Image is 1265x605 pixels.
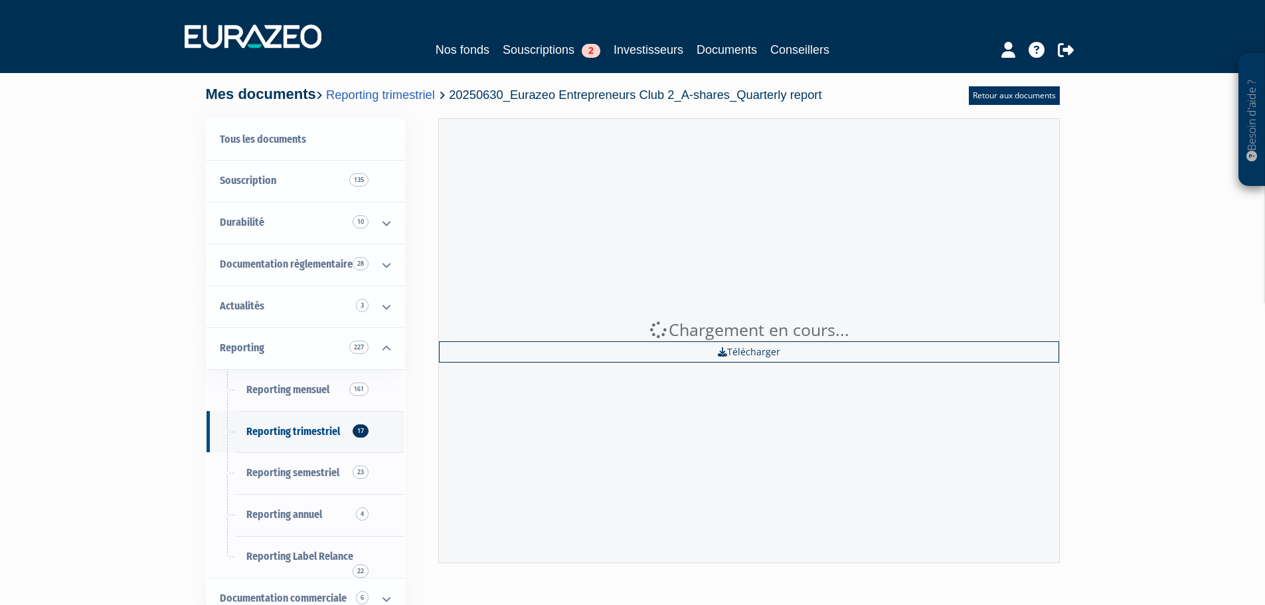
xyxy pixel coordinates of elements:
[614,41,683,59] a: Investisseurs
[207,369,404,411] a: Reporting mensuel161
[207,202,404,244] a: Durabilité 10
[220,174,276,187] span: Souscription
[436,41,489,59] a: Nos fonds
[220,341,264,354] span: Reporting
[246,425,340,438] span: Reporting trimestriel
[349,173,369,187] span: 135
[206,86,822,102] h4: Mes documents
[969,86,1060,105] a: Retour aux documents
[246,550,353,562] span: Reporting Label Relance
[1244,60,1260,180] p: Besoin d'aide ?
[439,341,1059,363] a: Télécharger
[353,466,369,479] span: 23
[582,44,600,58] span: 2
[356,299,369,312] span: 3
[207,119,404,161] a: Tous les documents
[220,592,347,604] span: Documentation commerciale
[356,507,369,521] span: 4
[207,286,404,327] a: Actualités 3
[246,383,329,396] span: Reporting mensuel
[353,257,369,270] span: 28
[246,466,339,479] span: Reporting semestriel
[207,327,404,369] a: Reporting 227
[185,25,321,48] img: 1732889491-logotype_eurazeo_blanc_rvb.png
[220,300,264,312] span: Actualités
[503,41,600,59] a: Souscriptions2
[770,41,829,59] a: Conseillers
[207,244,404,286] a: Documentation règlementaire 28
[353,215,369,228] span: 10
[353,424,369,438] span: 17
[349,383,369,396] span: 161
[449,88,821,102] span: 20250630_Eurazeo Entrepreneurs Club 2_A-shares_Quarterly report
[207,494,404,536] a: Reporting annuel4
[207,452,404,494] a: Reporting semestriel23
[207,536,404,578] a: Reporting Label Relance22
[207,160,404,202] a: Souscription135
[439,318,1059,342] div: Chargement en cours...
[697,41,757,59] a: Documents
[326,88,435,102] a: Reporting trimestriel
[246,508,322,521] span: Reporting annuel
[220,216,264,228] span: Durabilité
[353,564,369,578] span: 22
[356,591,369,604] span: 6
[220,258,353,270] span: Documentation règlementaire
[349,341,369,354] span: 227
[207,411,404,453] a: Reporting trimestriel17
